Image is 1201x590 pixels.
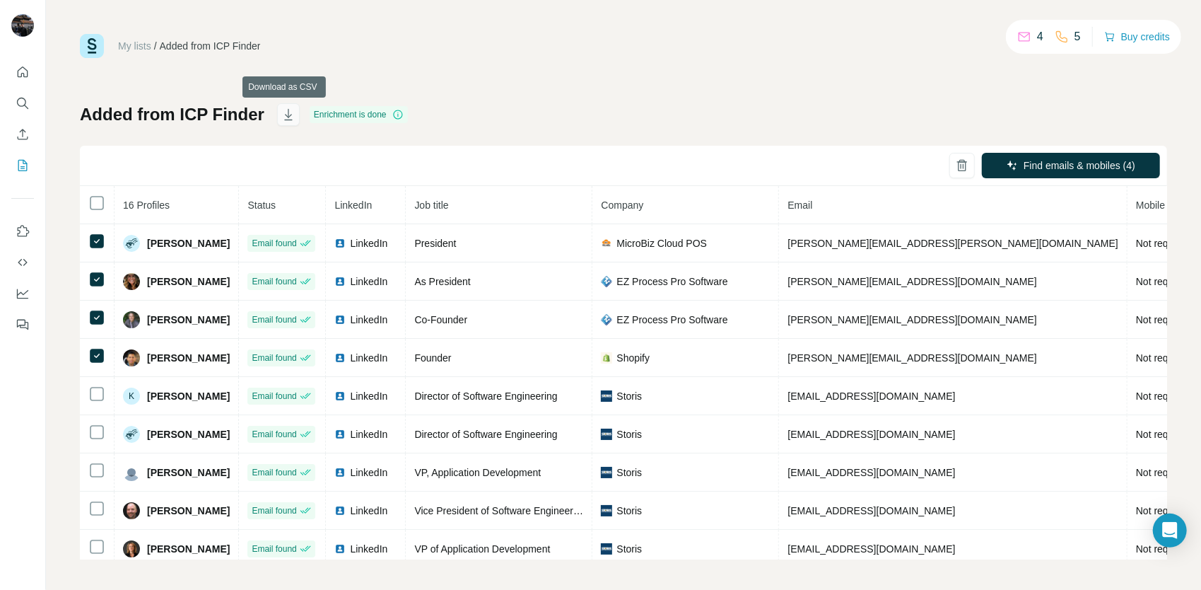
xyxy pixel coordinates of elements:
[601,314,612,325] img: company-logo
[601,238,612,249] img: company-logo
[350,465,387,480] span: LinkedIn
[350,427,387,441] span: LinkedIn
[1136,391,1198,402] span: Not requested
[787,238,1118,249] span: [PERSON_NAME][EMAIL_ADDRESS][PERSON_NAME][DOMAIN_NAME]
[11,281,34,306] button: Dashboard
[616,389,642,403] span: Storis
[414,199,448,211] span: Job title
[147,504,230,518] span: [PERSON_NAME]
[601,543,612,555] img: company-logo
[350,351,387,365] span: LinkedIn
[601,391,612,402] img: company-logo
[1136,314,1198,325] span: Not requested
[247,199,276,211] span: Status
[310,106,408,123] div: Enrichment is done
[1136,429,1198,440] span: Not requested
[414,467,541,478] span: VP, Application Development
[1136,467,1198,478] span: Not requested
[252,313,296,326] span: Email found
[334,391,346,402] img: LinkedIn logo
[1037,28,1043,45] p: 4
[350,274,387,289] span: LinkedIn
[787,505,955,516] span: [EMAIL_ADDRESS][DOMAIN_NAME]
[1136,505,1198,516] span: Not requested
[252,237,296,250] span: Email found
[80,103,264,126] h1: Added from ICP Finder
[123,388,140,405] div: K
[1024,158,1135,173] span: Find emails & mobiles (4)
[123,540,140,557] img: Avatar
[160,39,261,53] div: Added from ICP Finder
[123,311,140,328] img: Avatar
[334,543,346,555] img: LinkedIn logo
[334,429,346,440] img: LinkedIn logo
[616,465,642,480] span: Storis
[252,504,296,517] span: Email found
[252,543,296,555] span: Email found
[80,34,104,58] img: Surfe Logo
[11,312,34,337] button: Feedback
[601,352,612,364] img: company-logo
[982,153,1160,178] button: Find emails & mobiles (4)
[334,352,346,364] img: LinkedIn logo
[123,502,140,519] img: Avatar
[123,273,140,290] img: Avatar
[123,464,140,481] img: Avatar
[616,351,650,365] span: Shopify
[1136,543,1198,555] span: Not requested
[787,467,955,478] span: [EMAIL_ADDRESS][DOMAIN_NAME]
[252,428,296,441] span: Email found
[1136,199,1165,211] span: Mobile
[252,352,296,364] span: Email found
[334,199,372,211] span: LinkedIn
[11,153,34,178] button: My lists
[414,276,470,287] span: As President
[11,91,34,116] button: Search
[414,391,557,402] span: Director of Software Engineering
[601,276,612,287] img: company-logo
[787,314,1036,325] span: [PERSON_NAME][EMAIL_ADDRESS][DOMAIN_NAME]
[1136,238,1198,249] span: Not requested
[11,59,34,85] button: Quick start
[787,199,812,211] span: Email
[334,276,346,287] img: LinkedIn logo
[118,40,151,52] a: My lists
[147,465,230,480] span: [PERSON_NAME]
[252,466,296,479] span: Email found
[350,236,387,250] span: LinkedIn
[414,314,467,325] span: Co-Founder
[123,199,170,211] span: 16 Profiles
[334,314,346,325] img: LinkedIn logo
[123,426,140,443] img: Avatar
[1074,28,1081,45] p: 5
[616,542,642,556] span: Storis
[414,352,451,364] span: Founder
[616,313,727,327] span: EZ Process Pro Software
[123,235,140,252] img: Avatar
[601,199,643,211] span: Company
[334,505,346,516] img: LinkedIn logo
[787,543,955,555] span: [EMAIL_ADDRESS][DOMAIN_NAME]
[787,352,1036,364] span: [PERSON_NAME][EMAIL_ADDRESS][DOMAIN_NAME]
[147,542,230,556] span: [PERSON_NAME]
[334,467,346,478] img: LinkedIn logo
[11,250,34,275] button: Use Surfe API
[601,467,612,478] img: company-logo
[350,542,387,556] span: LinkedIn
[334,238,346,249] img: LinkedIn logo
[1136,276,1198,287] span: Not requested
[147,236,230,250] span: [PERSON_NAME]
[123,349,140,366] img: Avatar
[616,427,642,441] span: Storis
[601,505,612,516] img: company-logo
[252,390,296,403] span: Email found
[147,274,230,289] span: [PERSON_NAME]
[350,389,387,403] span: LinkedIn
[11,219,34,244] button: Use Surfe on LinkedIn
[787,391,955,402] span: [EMAIL_ADDRESS][DOMAIN_NAME]
[616,274,727,289] span: EZ Process Pro Software
[787,276,1036,287] span: [PERSON_NAME][EMAIL_ADDRESS][DOMAIN_NAME]
[601,429,612,440] img: company-logo
[147,427,230,441] span: [PERSON_NAME]
[414,238,456,249] span: President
